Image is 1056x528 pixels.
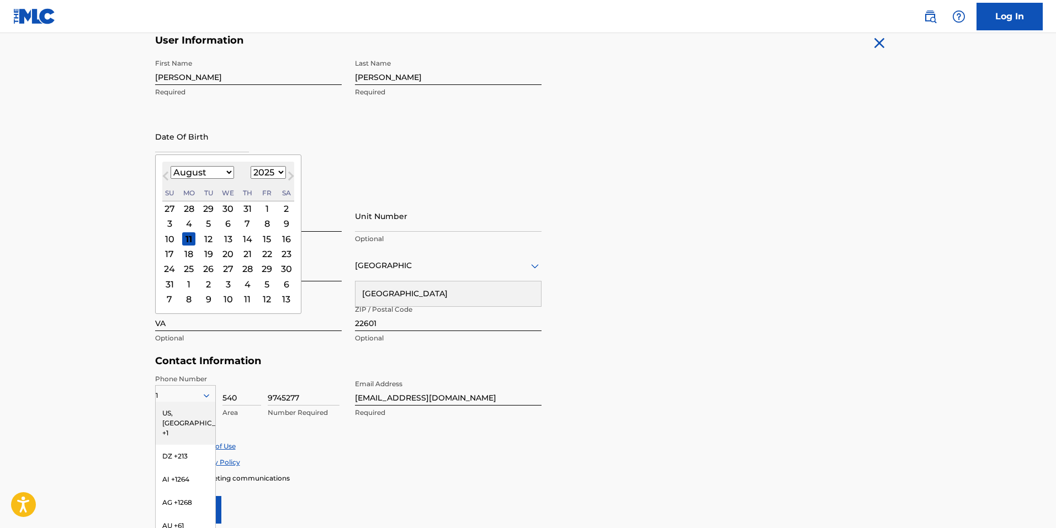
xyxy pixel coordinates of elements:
[280,278,293,291] div: Choose Saturday, September 6th, 2025
[241,278,254,291] div: Choose Thursday, September 4th, 2025
[221,217,235,231] div: Choose Wednesday, August 6th, 2025
[221,202,235,215] div: Choose Wednesday, July 30th, 2025
[261,186,274,200] div: Friday
[202,278,215,291] div: Choose Tuesday, September 2nd, 2025
[241,263,254,276] div: Choose Thursday, August 28th, 2025
[221,278,235,291] div: Choose Wednesday, September 3rd, 2025
[977,3,1043,30] a: Log In
[163,202,176,215] div: Choose Sunday, July 27th, 2025
[280,186,293,200] div: Saturday
[13,8,56,24] img: MLC Logo
[280,263,293,276] div: Choose Saturday, August 30th, 2025
[182,278,195,291] div: Choose Monday, September 1st, 2025
[202,292,215,306] div: Choose Tuesday, September 9th, 2025
[268,408,339,418] p: Number Required
[202,186,215,200] div: Tuesday
[241,186,254,200] div: Thursday
[261,232,274,246] div: Choose Friday, August 15th, 2025
[155,154,301,314] div: Choose Date
[282,169,300,187] button: Next Month
[182,247,195,260] div: Choose Monday, August 18th, 2025
[280,202,293,215] div: Choose Saturday, August 2nd, 2025
[280,292,293,306] div: Choose Saturday, September 13th, 2025
[280,247,293,260] div: Choose Saturday, August 23rd, 2025
[871,34,888,52] img: close
[193,442,236,450] a: Terms of Use
[221,186,235,200] div: Wednesday
[155,355,542,367] h5: Contact Information
[163,232,176,246] div: Choose Sunday, August 10th, 2025
[355,408,542,418] p: Required
[261,278,274,291] div: Choose Friday, September 5th, 2025
[355,234,542,244] p: Optional
[221,292,235,306] div: Choose Wednesday, September 10th, 2025
[202,247,215,260] div: Choose Tuesday, August 19th, 2025
[355,281,541,306] div: [GEOGRAPHIC_DATA]
[156,468,215,491] div: AI +1264
[355,87,542,97] p: Required
[162,201,294,307] div: Month August, 2025
[156,402,215,445] div: US, [GEOGRAPHIC_DATA] +1
[924,10,937,23] img: search
[1001,475,1056,528] iframe: Chat Widget
[155,188,901,201] h5: Personal Address
[919,6,941,28] a: Public Search
[182,232,195,246] div: Choose Monday, August 11th, 2025
[241,292,254,306] div: Choose Thursday, September 11th, 2025
[241,217,254,231] div: Choose Thursday, August 7th, 2025
[261,247,274,260] div: Choose Friday, August 22nd, 2025
[182,202,195,215] div: Choose Monday, July 28th, 2025
[202,202,215,215] div: Choose Tuesday, July 29th, 2025
[182,263,195,276] div: Choose Monday, August 25th, 2025
[221,232,235,246] div: Choose Wednesday, August 13th, 2025
[202,263,215,276] div: Choose Tuesday, August 26th, 2025
[155,87,342,97] p: Required
[280,232,293,246] div: Choose Saturday, August 16th, 2025
[261,292,274,306] div: Choose Friday, September 12th, 2025
[167,474,290,482] span: Enroll in marketing communications
[241,247,254,260] div: Choose Thursday, August 21st, 2025
[202,217,215,231] div: Choose Tuesday, August 5th, 2025
[182,217,195,231] div: Choose Monday, August 4th, 2025
[355,333,542,343] p: Optional
[155,34,542,47] h5: User Information
[193,458,240,466] a: Privacy Policy
[163,278,176,291] div: Choose Sunday, August 31st, 2025
[221,247,235,260] div: Choose Wednesday, August 20th, 2025
[221,263,235,276] div: Choose Wednesday, August 27th, 2025
[155,333,342,343] p: Optional
[163,186,176,200] div: Sunday
[156,491,215,514] div: AG +1268
[182,292,195,306] div: Choose Monday, September 8th, 2025
[157,169,174,187] button: Previous Month
[241,202,254,215] div: Choose Thursday, July 31st, 2025
[222,408,261,418] p: Area
[261,217,274,231] div: Choose Friday, August 8th, 2025
[280,217,293,231] div: Choose Saturday, August 9th, 2025
[163,292,176,306] div: Choose Sunday, September 7th, 2025
[952,10,965,23] img: help
[261,202,274,215] div: Choose Friday, August 1st, 2025
[202,232,215,246] div: Choose Tuesday, August 12th, 2025
[163,217,176,231] div: Choose Sunday, August 3rd, 2025
[261,263,274,276] div: Choose Friday, August 29th, 2025
[163,247,176,260] div: Choose Sunday, August 17th, 2025
[948,6,970,28] div: Help
[156,445,215,468] div: DZ +213
[182,186,195,200] div: Monday
[241,232,254,246] div: Choose Thursday, August 14th, 2025
[163,263,176,276] div: Choose Sunday, August 24th, 2025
